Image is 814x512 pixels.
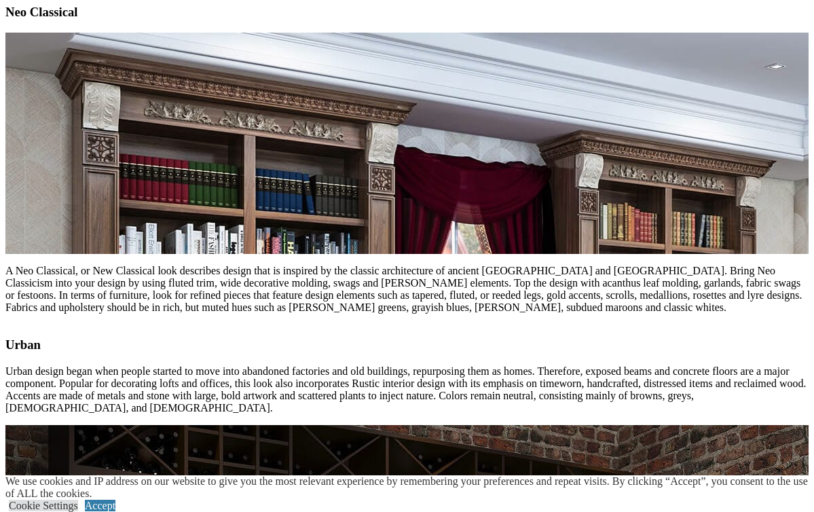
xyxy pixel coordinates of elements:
h3: Neo Classical [5,5,809,20]
a: Cookie Settings [9,500,78,511]
p: A Neo Classical, or New Classical look describes design that is inspired by the classic architect... [5,265,809,314]
a: Accept [85,500,115,511]
p: Urban design began when people started to move into abandoned factories and old buildings, repurp... [5,365,809,414]
div: We use cookies and IP address on our website to give you the most relevant experience by remember... [5,475,814,500]
h3: Urban [5,337,809,352]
